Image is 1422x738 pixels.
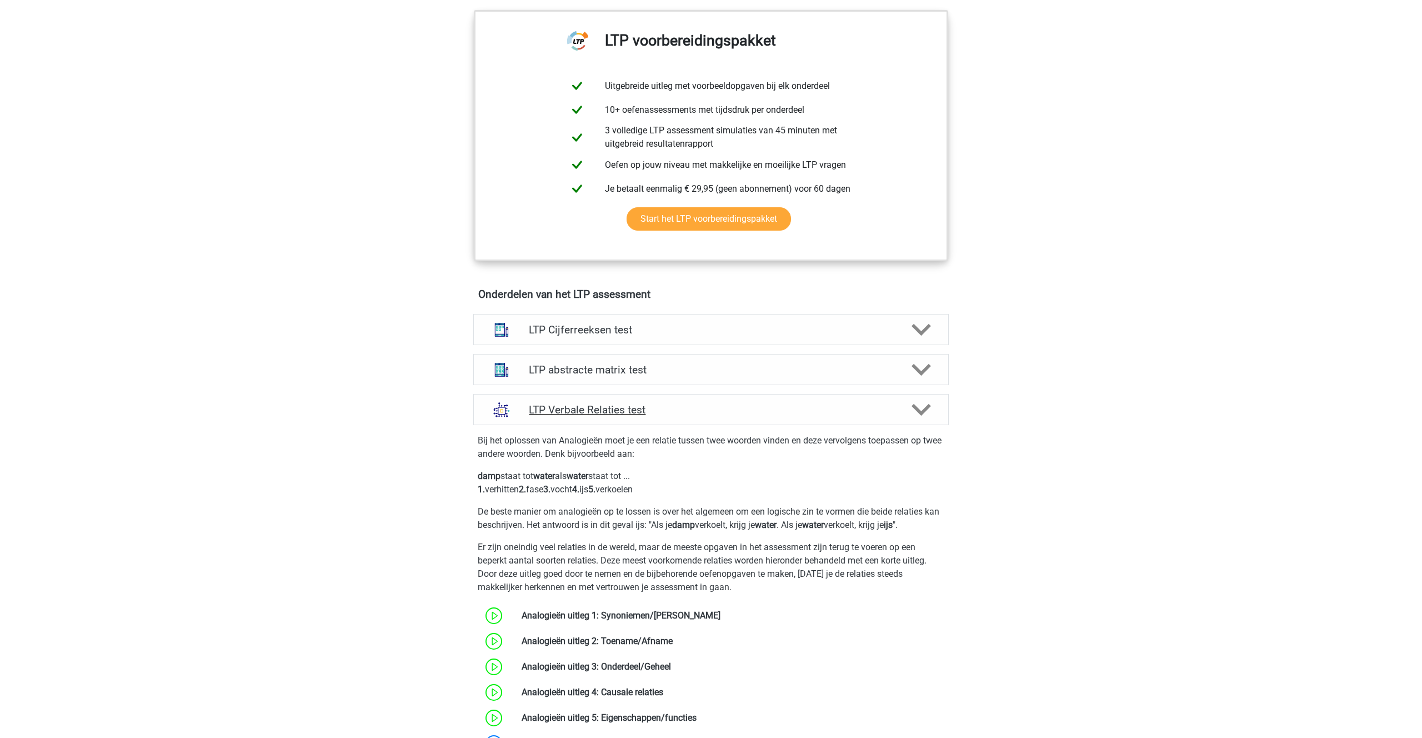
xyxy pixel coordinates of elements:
[588,484,595,495] b: 5.
[469,394,953,425] a: analogieen LTP Verbale Relaties test
[513,686,948,699] div: Analogieën uitleg 4: Causale relaties
[884,520,893,530] b: ijs
[469,314,953,345] a: cijferreeksen LTP Cijferreeksen test
[533,471,555,481] b: water
[478,288,944,301] h4: Onderdelen van het LTP assessment
[529,363,893,376] h4: LTP abstracte matrix test
[672,520,695,530] b: damp
[487,395,516,424] img: analogieen
[478,505,944,532] p: De beste manier om analogieën op te lossen is over het algemeen om een logische zin te vormen die...
[802,520,824,530] b: water
[513,609,948,622] div: Analogieën uitleg 1: Synoniemen/[PERSON_NAME]
[478,471,500,481] b: damp
[513,635,948,648] div: Analogieën uitleg 2: Toename/Afname
[478,470,944,496] p: staat tot als staat tot ... verhitten fase vocht ijs verkoelen
[478,541,944,594] p: Er zijn oneindig veel relaties in de wereld, maar de meeste opgaven in het assessment zijn terug ...
[543,484,550,495] b: 3.
[487,315,516,344] img: cijferreeksen
[567,471,588,481] b: water
[513,660,948,674] div: Analogieën uitleg 3: Onderdeel/Geheel
[513,711,948,725] div: Analogieën uitleg 5: Eigenschappen/functies
[755,520,777,530] b: water
[519,484,526,495] b: 2.
[572,484,579,495] b: 4.
[529,403,893,416] h4: LTP Verbale Relaties test
[478,434,944,461] p: Bij het oplossen van Analogieën moet je een relatie tussen twee woorden vinden en deze vervolgens...
[469,354,953,385] a: abstracte matrices LTP abstracte matrix test
[487,355,516,384] img: abstracte matrices
[529,323,893,336] h4: LTP Cijferreeksen test
[627,207,791,231] a: Start het LTP voorbereidingspakket
[478,484,485,495] b: 1.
